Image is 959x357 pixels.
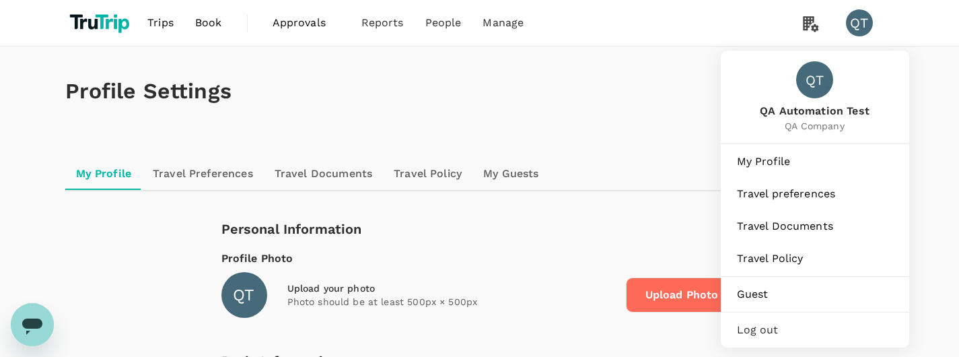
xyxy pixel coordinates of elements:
[383,158,472,190] a: Travel Policy
[737,322,893,338] span: Log out
[287,295,615,309] p: Photo should be at least 500px × 500px
[846,9,873,36] div: QT
[195,15,222,31] span: Book
[221,272,267,318] div: QT
[142,158,264,190] a: Travel Preferences
[737,218,893,234] span: Travel Documents
[726,179,904,209] a: Travel preferences
[11,303,54,346] iframe: Button to launch messaging window
[737,286,893,302] span: Guest
[760,119,869,133] span: QA Company
[726,244,904,273] a: Travel Policy
[760,104,869,119] span: QA Automation Test
[796,61,833,98] div: QT
[65,79,894,104] h1: Profile Settings
[361,15,404,31] span: Reports
[221,251,738,267] div: Profile Photo
[737,251,893,267] span: Travel Policy
[626,278,738,313] span: Upload Photo
[65,158,143,190] a: My Profile
[273,15,340,31] span: Approvals
[483,15,524,31] span: Manage
[264,158,383,190] a: Travel Documents
[726,147,904,176] a: My Profile
[472,158,549,190] a: My Guests
[425,15,462,31] span: People
[147,15,174,31] span: Trips
[737,186,893,202] span: Travel preferences
[726,212,904,241] a: Travel Documents
[737,154,893,170] span: My Profile
[221,218,738,240] div: Personal Information
[726,280,904,309] a: Guest
[65,8,137,38] img: TruTrip logo
[287,282,615,295] div: Upload your photo
[726,315,904,345] div: Log out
